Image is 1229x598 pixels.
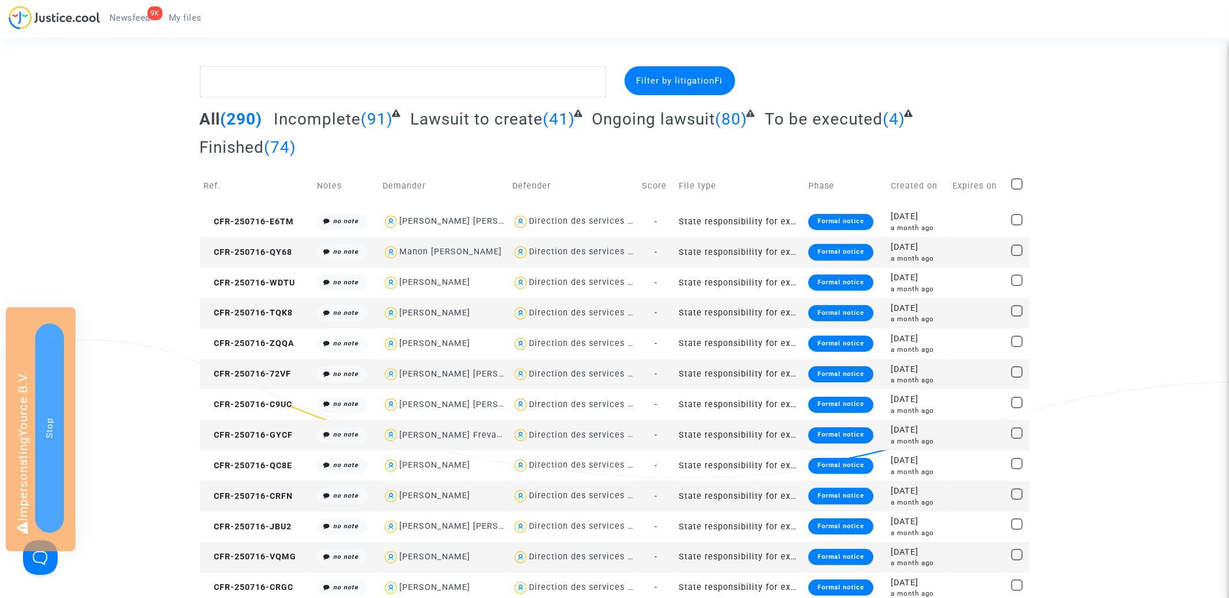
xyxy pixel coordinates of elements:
div: [DATE] [891,241,944,254]
div: Direction des services judiciaires du Ministère de la Justice - Bureau FIP4 [529,460,849,470]
div: [PERSON_NAME] [399,308,470,318]
div: Direction des services judiciaires du Ministère de la Justice - Bureau FIP4 [529,491,849,501]
td: Notes [313,166,379,206]
div: a month ago [891,498,944,507]
img: icon-user.svg [512,457,529,474]
td: State responsibility for excessive delays in the administration of justice [675,450,804,481]
div: [DATE] [891,302,944,315]
div: Direction des services judiciaires du Ministère de la Justice - Bureau FIP4 [529,216,849,226]
span: - [655,247,658,257]
td: State responsibility for excessive delays in the administration of justice [675,206,804,237]
i: no note [333,431,358,438]
img: icon-user.svg [512,488,529,505]
span: - [655,491,658,501]
span: CFR-250716-CRGC [204,582,294,592]
div: Direction des services judiciaires du Ministère de la Justice - Bureau FIP4 [529,582,849,592]
span: - [655,582,658,592]
span: Lawsuit to create [410,110,543,129]
div: Direction des services judiciaires du Ministère de la Justice - Bureau FIP4 [529,277,849,287]
div: 9K [148,6,162,20]
img: icon-user.svg [383,336,399,352]
i: no note [333,248,358,255]
div: Direction des services judiciaires du Ministère de la Justice - Bureau FIP4 [529,339,849,348]
img: icon-user.svg [512,336,529,352]
span: Ongoing lawsuit [592,110,715,129]
div: Formal notice [808,366,873,382]
img: icon-user.svg [512,305,529,322]
div: [PERSON_NAME] [399,582,470,592]
div: a month ago [891,284,944,294]
span: Stop [44,418,55,438]
img: icon-user.svg [512,274,529,291]
span: - [655,552,658,562]
img: icon-user.svg [383,274,399,291]
div: Impersonating [6,307,75,551]
img: icon-user.svg [383,366,399,383]
img: jc-logo.svg [9,6,100,29]
div: a month ago [891,528,944,538]
span: CFR-250716-JBU2 [204,522,292,532]
div: [PERSON_NAME] [399,339,470,348]
td: State responsibility for excessive delays in the administration of justice [675,359,804,390]
i: no note [333,522,358,530]
iframe: Help Scout Beacon - Open [23,540,58,575]
span: CFR-250716-TQK8 [204,308,293,318]
div: Formal notice [808,427,873,443]
span: (80) [715,110,747,129]
td: Expires on [948,166,1007,206]
span: CFR-250716-E6TM [204,217,294,227]
div: [DATE] [891,577,944,589]
img: icon-user.svg [383,518,399,535]
img: icon-user.svg [383,213,399,230]
span: (4) [883,110,905,129]
span: (290) [221,110,263,129]
td: Created on [887,166,948,206]
div: Formal notice [808,549,873,565]
div: [DATE] [891,485,944,498]
div: a month ago [891,558,944,568]
span: (41) [543,110,575,129]
div: Formal notice [808,305,873,321]
div: Formal notice [808,336,873,352]
span: - [655,430,658,440]
i: no note [333,461,358,469]
span: All [200,110,221,129]
img: icon-user.svg [383,427,399,443]
div: Formal notice [808,244,873,260]
td: State responsibility for excessive delays in the administration of justice [675,542,804,573]
span: CFR-250716-72VF [204,369,292,379]
div: [DATE] [891,272,944,284]
div: [PERSON_NAME] [399,460,470,470]
td: State responsibility for excessive delays in the administration of justice [675,329,804,359]
img: icon-user.svg [383,305,399,322]
img: icon-user.svg [512,580,529,596]
span: CFR-250716-WDTU [204,278,296,288]
div: Formal notice [808,274,873,291]
div: Formal notice [808,518,873,535]
div: Formal notice [808,458,873,474]
div: Direction des services judiciaires du Ministère de la Justice - Bureau FIP4 [529,369,849,379]
span: (74) [264,138,297,157]
td: State responsibility for excessive delays in the administration of justice [675,389,804,420]
span: (91) [361,110,393,129]
i: no note [333,400,358,408]
img: icon-user.svg [512,244,529,261]
img: icon-user.svg [383,580,399,596]
i: no note [333,370,358,378]
td: State responsibility for excessive delays in the administration of justice [675,481,804,512]
div: [PERSON_NAME] [PERSON_NAME] [399,400,544,409]
div: Formal notice [808,580,873,596]
div: Direction des services judiciaires du Ministère de la Justice - Bureau FIP4 [529,430,849,440]
img: icon-user.svg [383,457,399,474]
td: Ref. [200,166,313,206]
span: - [655,278,658,288]
img: icon-user.svg [383,396,399,413]
span: Incomplete [274,110,361,129]
span: - [655,308,658,318]
img: icon-user.svg [512,396,529,413]
span: - [655,369,658,379]
div: [PERSON_NAME] [399,552,470,562]
div: Formal notice [808,397,873,413]
div: Direction des services judiciaires du Ministère de la Justice - Bureau FIP4 [529,521,849,531]
i: no note [333,279,358,286]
